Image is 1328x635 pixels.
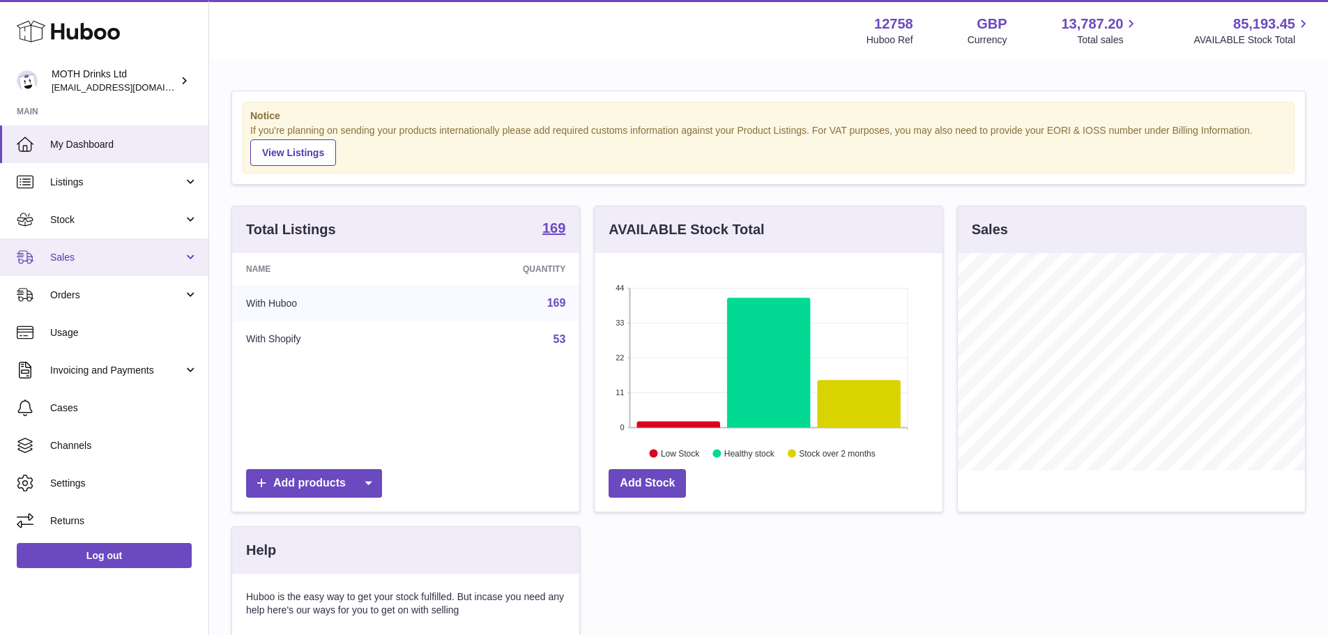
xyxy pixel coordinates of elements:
text: 33 [616,319,625,327]
a: 169 [547,297,566,309]
th: Name [232,253,420,285]
span: [EMAIL_ADDRESS][DOMAIN_NAME] [52,82,205,93]
div: Huboo Ref [867,33,913,47]
div: MOTH Drinks Ltd [52,68,177,94]
h3: Help [246,541,276,560]
a: Add products [246,469,382,498]
span: Total sales [1077,33,1139,47]
text: 11 [616,388,625,397]
span: Listings [50,176,183,189]
td: With Huboo [232,285,420,321]
h3: AVAILABLE Stock Total [609,220,764,239]
a: Log out [17,543,192,568]
text: Low Stock [661,448,700,458]
text: 0 [620,423,625,431]
span: 13,787.20 [1061,15,1123,33]
span: Orders [50,289,183,302]
div: Currency [968,33,1007,47]
a: 13,787.20 Total sales [1061,15,1139,47]
td: With Shopify [232,321,420,358]
span: Usage [50,326,198,339]
a: 53 [554,333,566,345]
h3: Total Listings [246,220,336,239]
h3: Sales [972,220,1008,239]
div: If you're planning on sending your products internationally please add required customs informati... [250,124,1287,166]
text: 22 [616,353,625,362]
span: Invoicing and Payments [50,364,183,377]
a: 85,193.45 AVAILABLE Stock Total [1193,15,1311,47]
text: Healthy stock [724,448,775,458]
text: 44 [616,284,625,292]
strong: Notice [250,109,1287,123]
span: Sales [50,251,183,264]
span: 85,193.45 [1233,15,1295,33]
a: Add Stock [609,469,686,498]
strong: 169 [542,221,565,235]
span: Channels [50,439,198,452]
span: Cases [50,401,198,415]
a: 169 [542,221,565,238]
p: Huboo is the easy way to get your stock fulfilled. But incase you need any help here's our ways f... [246,590,565,617]
strong: GBP [977,15,1007,33]
span: My Dashboard [50,138,198,151]
span: Returns [50,514,198,528]
img: orders@mothdrinks.com [17,70,38,91]
th: Quantity [420,253,580,285]
span: AVAILABLE Stock Total [1193,33,1311,47]
a: View Listings [250,139,336,166]
text: Stock over 2 months [800,448,876,458]
span: Settings [50,477,198,490]
span: Stock [50,213,183,227]
strong: 12758 [874,15,913,33]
